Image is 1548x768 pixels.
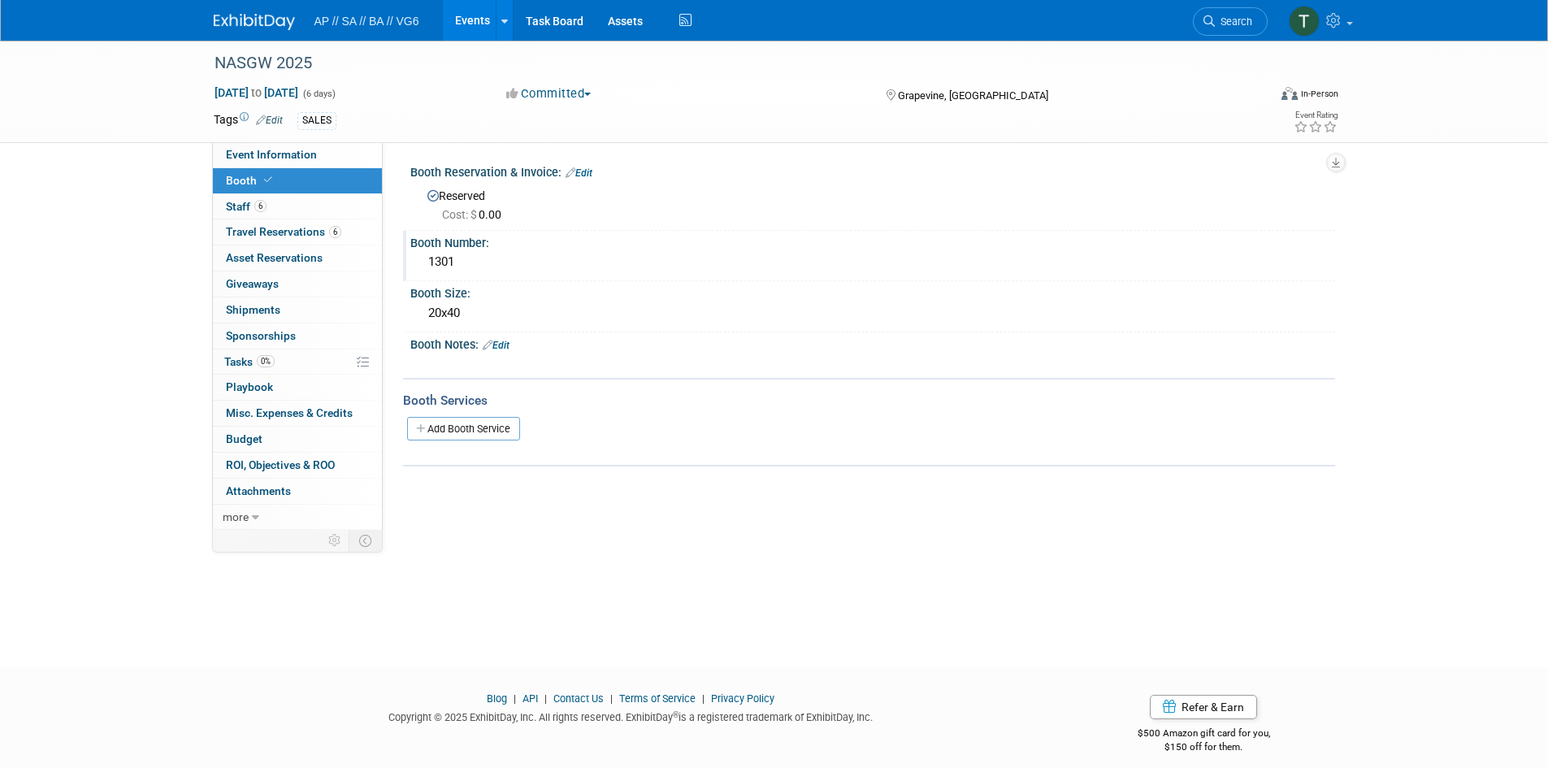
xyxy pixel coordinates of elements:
span: Grapevine, [GEOGRAPHIC_DATA] [898,89,1048,102]
span: | [606,692,617,705]
div: Event Format [1172,85,1339,109]
img: Format-Inperson.png [1281,87,1298,100]
div: $500 Amazon gift card for you, [1073,716,1335,753]
div: $150 off for them. [1073,740,1335,754]
span: to [249,86,264,99]
a: Contact Us [553,692,604,705]
td: Tags [214,111,283,130]
div: Booth Reservation & Invoice: [410,160,1335,181]
div: 20x40 [423,301,1323,326]
span: | [698,692,709,705]
div: In-Person [1300,88,1338,100]
a: API [523,692,538,705]
a: Tasks0% [213,349,382,375]
a: Edit [256,115,283,126]
div: Booth Size: [410,281,1335,302]
span: Search [1215,15,1252,28]
a: Add Booth Service [407,417,520,440]
div: 1301 [423,249,1323,275]
span: 0% [257,355,275,367]
div: Copyright © 2025 ExhibitDay, Inc. All rights reserved. ExhibitDay is a registered trademark of Ex... [214,706,1049,725]
td: Toggle Event Tabs [349,530,382,551]
a: Playbook [213,375,382,400]
a: Staff6 [213,194,382,219]
span: Tasks [224,355,275,368]
span: AP // SA // BA // VG6 [314,15,419,28]
a: Misc. Expenses & Credits [213,401,382,426]
a: Giveaways [213,271,382,297]
span: Staff [226,200,267,213]
div: Event Rating [1294,111,1338,119]
span: 0.00 [442,208,508,221]
span: ROI, Objectives & ROO [226,458,335,471]
span: Event Information [226,148,317,161]
a: Event Information [213,142,382,167]
sup: ® [673,710,679,719]
i: Booth reservation complete [264,176,272,184]
a: Travel Reservations6 [213,219,382,245]
button: Committed [501,85,597,102]
a: Blog [487,692,507,705]
span: (6 days) [301,89,336,99]
a: Attachments [213,479,382,504]
span: Attachments [226,484,291,497]
a: Booth [213,168,382,193]
a: Edit [566,167,592,179]
div: Booth Number: [410,231,1335,251]
a: Shipments [213,297,382,323]
a: Budget [213,427,382,452]
div: Booth Services [403,392,1335,410]
span: Sponsorships [226,329,296,342]
a: more [213,505,382,530]
div: Booth Notes: [410,332,1335,354]
span: Cost: $ [442,208,479,221]
a: Privacy Policy [711,692,774,705]
a: Asset Reservations [213,245,382,271]
a: Sponsorships [213,323,382,349]
a: Edit [483,340,509,351]
a: ROI, Objectives & ROO [213,453,382,478]
span: more [223,510,249,523]
span: Shipments [226,303,280,316]
span: Travel Reservations [226,225,341,238]
a: Terms of Service [619,692,696,705]
img: Tina McGinty [1289,6,1320,37]
a: Refer & Earn [1150,695,1257,719]
span: | [540,692,551,705]
td: Personalize Event Tab Strip [321,530,349,551]
span: | [509,692,520,705]
span: Playbook [226,380,273,393]
span: Asset Reservations [226,251,323,264]
span: Misc. Expenses & Credits [226,406,353,419]
span: Budget [226,432,262,445]
img: ExhibitDay [214,14,295,30]
div: SALES [297,112,336,129]
span: [DATE] [DATE] [214,85,299,100]
span: Booth [226,174,275,187]
a: Search [1193,7,1268,36]
span: 6 [254,200,267,212]
div: NASGW 2025 [209,49,1243,78]
span: Giveaways [226,277,279,290]
div: Reserved [423,184,1323,223]
span: 6 [329,226,341,238]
